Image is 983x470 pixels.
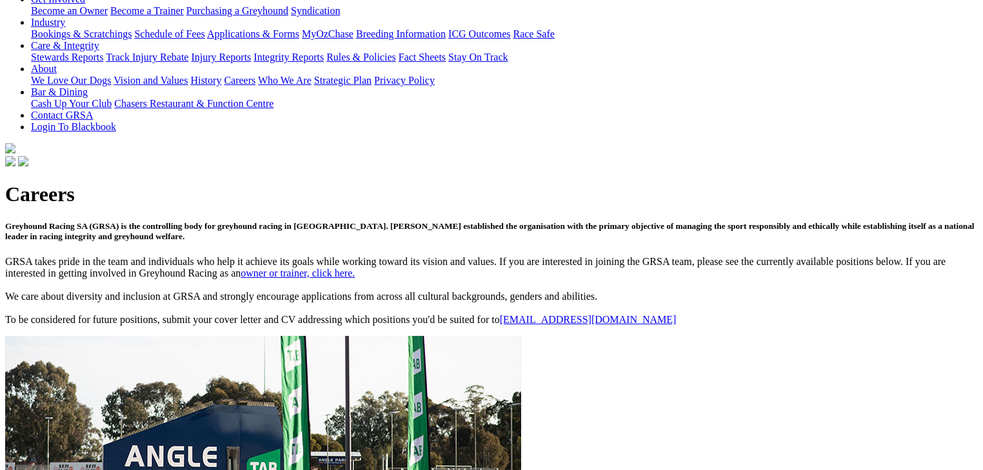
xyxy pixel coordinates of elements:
a: [EMAIL_ADDRESS][DOMAIN_NAME] [500,314,677,325]
a: Bookings & Scratchings [31,28,132,39]
img: facebook.svg [5,156,15,166]
a: ICG Outcomes [448,28,510,39]
a: Privacy Policy [374,75,435,86]
p: GRSA takes pride in the team and individuals who help it achieve its goals while working toward i... [5,256,978,326]
a: Chasers Restaurant & Function Centre [114,98,273,109]
div: Industry [31,28,978,40]
div: Get Involved [31,5,978,17]
a: Fact Sheets [399,52,446,63]
div: Care & Integrity [31,52,978,63]
a: Who We Are [258,75,312,86]
a: Industry [31,17,65,28]
a: Track Injury Rebate [106,52,188,63]
a: About [31,63,57,74]
a: Purchasing a Greyhound [186,5,288,16]
div: Bar & Dining [31,98,978,110]
span: Greyhound Racing SA (GRSA) is the controlling body for greyhound racing in [GEOGRAPHIC_DATA]. [PE... [5,221,975,241]
img: logo-grsa-white.png [5,143,15,153]
img: twitter.svg [18,156,28,166]
a: Integrity Reports [253,52,324,63]
a: Login To Blackbook [31,121,116,132]
a: Rules & Policies [326,52,396,63]
div: About [31,75,978,86]
a: owner or trainer, click here. [241,268,355,279]
a: Schedule of Fees [134,28,204,39]
a: History [190,75,221,86]
a: Vision and Values [114,75,188,86]
a: Applications & Forms [207,28,299,39]
a: Cash Up Your Club [31,98,112,109]
a: Syndication [291,5,340,16]
h1: Careers [5,182,978,206]
a: Become an Owner [31,5,108,16]
a: Care & Integrity [31,40,99,51]
a: Contact GRSA [31,110,93,121]
a: We Love Our Dogs [31,75,111,86]
a: Stewards Reports [31,52,103,63]
a: Injury Reports [191,52,251,63]
a: Stay On Track [448,52,508,63]
a: Strategic Plan [314,75,372,86]
a: Become a Trainer [110,5,184,16]
a: Breeding Information [356,28,446,39]
a: MyOzChase [302,28,353,39]
a: Careers [224,75,255,86]
a: Race Safe [513,28,554,39]
a: Bar & Dining [31,86,88,97]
